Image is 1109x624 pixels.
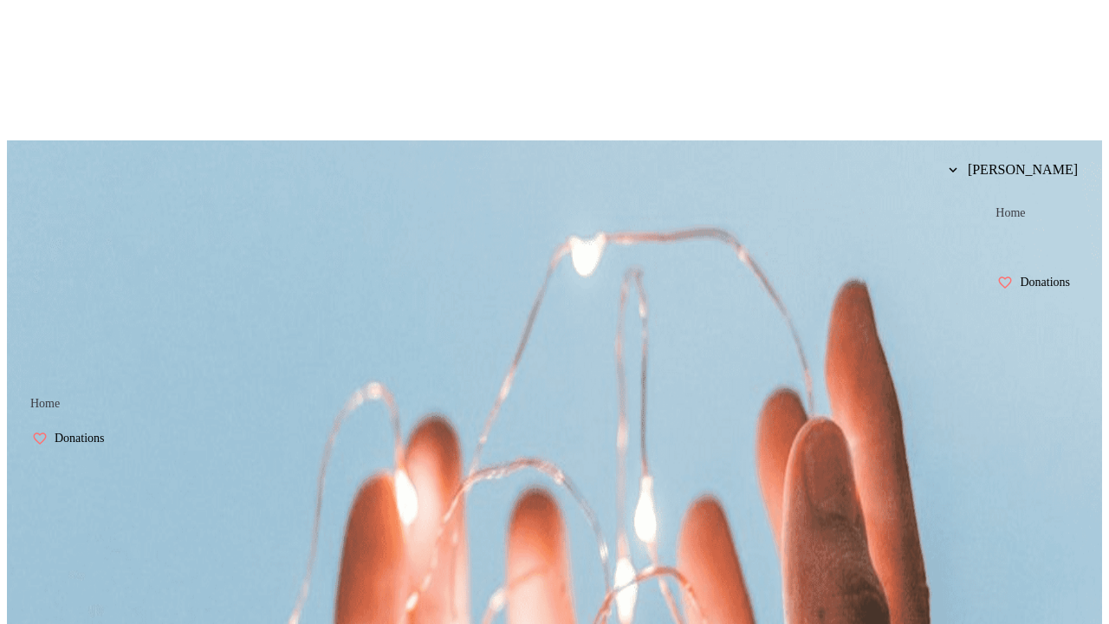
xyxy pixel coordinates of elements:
span: Home [996,206,1025,220]
span: Donations [55,432,105,445]
a: Donations [983,265,1092,300]
a: Home [983,196,1038,231]
a: Home [17,387,73,421]
a: Donations [17,421,126,456]
span: Home [30,397,60,411]
span: Donations [1020,276,1070,289]
span: [PERSON_NAME] [968,162,1078,178]
button: [PERSON_NAME] [935,153,1092,187]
